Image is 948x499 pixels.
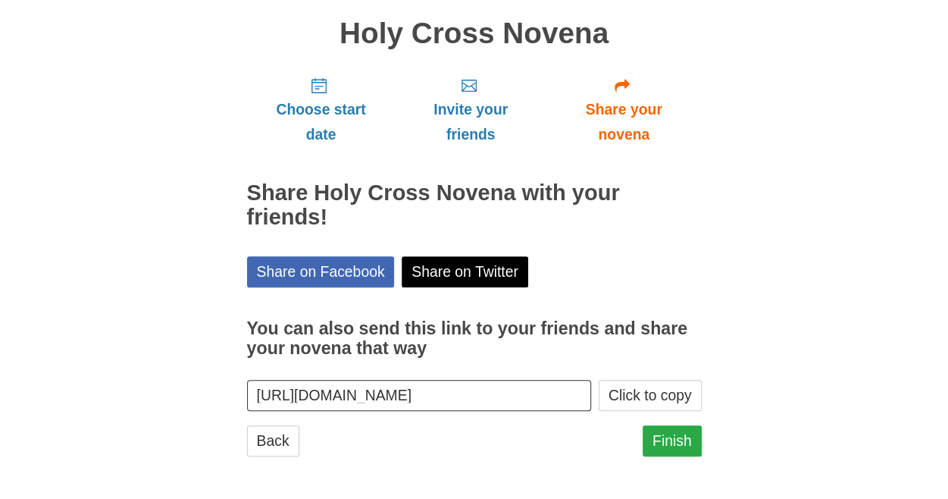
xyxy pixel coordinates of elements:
[262,97,380,147] span: Choose start date
[546,64,702,155] a: Share your novena
[395,64,546,155] a: Invite your friends
[247,319,702,358] h3: You can also send this link to your friends and share your novena that way
[247,256,395,287] a: Share on Facebook
[402,256,528,287] a: Share on Twitter
[247,181,702,230] h2: Share Holy Cross Novena with your friends!
[247,64,396,155] a: Choose start date
[410,97,530,147] span: Invite your friends
[247,17,702,50] h1: Holy Cross Novena
[247,425,299,457] a: Back
[643,425,702,457] a: Finish
[599,380,702,411] button: Click to copy
[562,97,687,147] span: Share your novena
